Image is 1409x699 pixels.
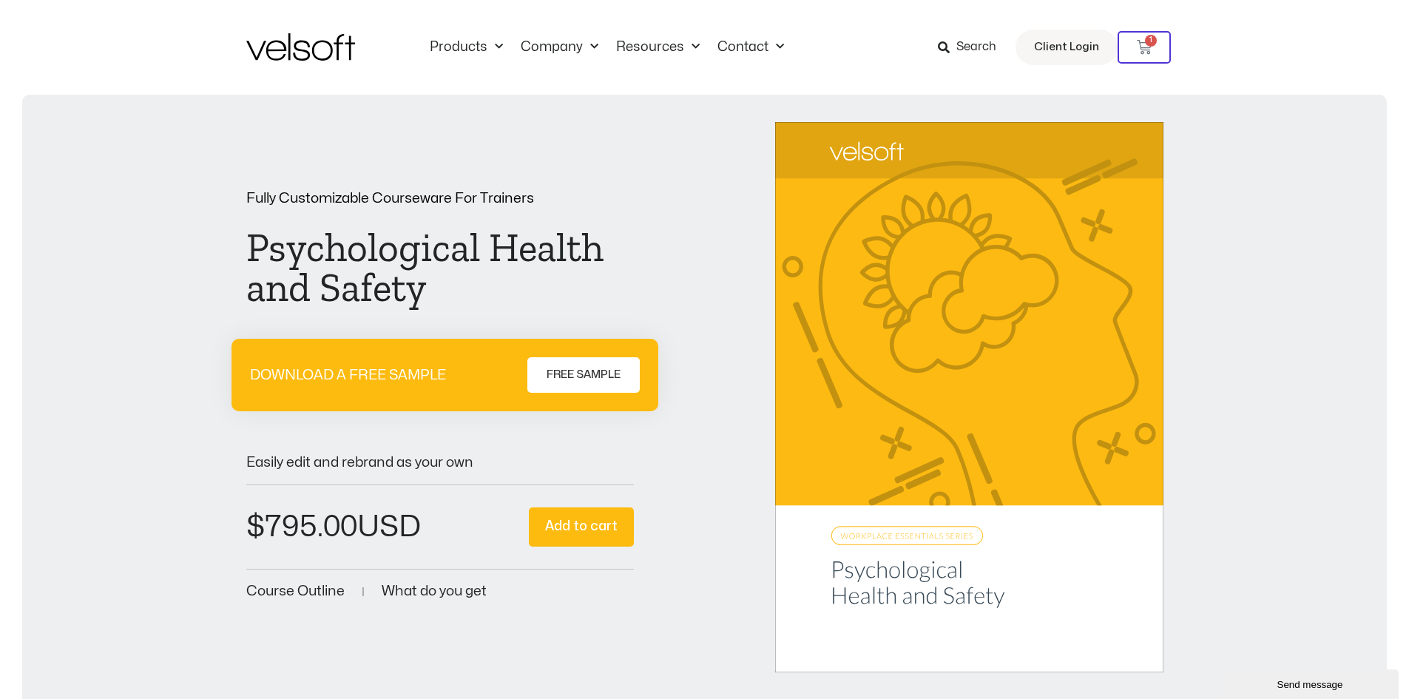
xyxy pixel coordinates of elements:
[938,35,1007,60] a: Search
[1221,666,1402,699] iframe: chat widget
[250,368,446,382] p: DOWNLOAD A FREE SAMPLE
[382,584,487,598] a: What do you get
[607,39,709,55] a: ResourcesMenu Toggle
[512,39,607,55] a: CompanyMenu Toggle
[547,366,621,384] span: FREE SAMPLE
[246,513,357,541] bdi: 795.00
[421,39,793,55] nav: Menu
[1118,31,1171,64] a: 1
[1034,38,1099,57] span: Client Login
[246,584,345,598] a: Course Outline
[1145,35,1157,47] span: 1
[529,507,634,547] button: Add to cart
[246,33,355,61] img: Velsoft Training Materials
[246,513,265,541] span: $
[1016,30,1118,65] a: Client Login
[709,39,793,55] a: ContactMenu Toggle
[956,38,996,57] span: Search
[246,228,635,308] h1: Psychological Health and Safety
[775,122,1163,672] img: Second Product Image
[527,357,640,393] a: FREE SAMPLE
[246,456,635,470] p: Easily edit and rebrand as your own
[421,39,512,55] a: ProductsMenu Toggle
[246,192,635,206] p: Fully Customizable Courseware For Trainers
